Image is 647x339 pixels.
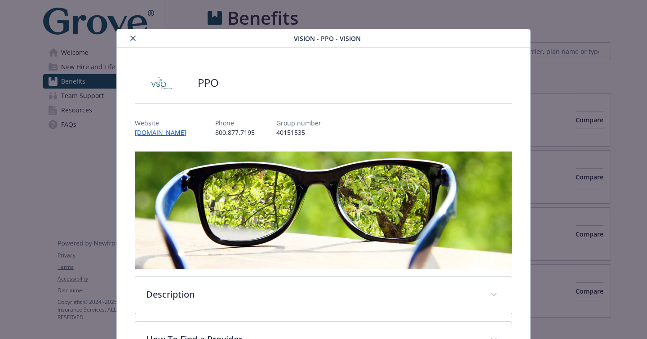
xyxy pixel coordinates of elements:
[135,152,512,269] img: banner
[215,128,255,137] p: 800.877.7195
[135,118,194,128] p: Website
[294,34,361,43] span: Vision - PPO - Vision
[135,128,194,137] a: [DOMAIN_NAME]
[146,288,479,301] p: Description
[135,277,512,314] div: Description
[276,128,321,137] p: 40151535
[135,69,189,96] img: Vision Service Plan
[198,75,219,90] h2: PPO
[128,33,138,44] button: close
[215,118,255,128] p: Phone
[276,118,321,128] p: Group number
